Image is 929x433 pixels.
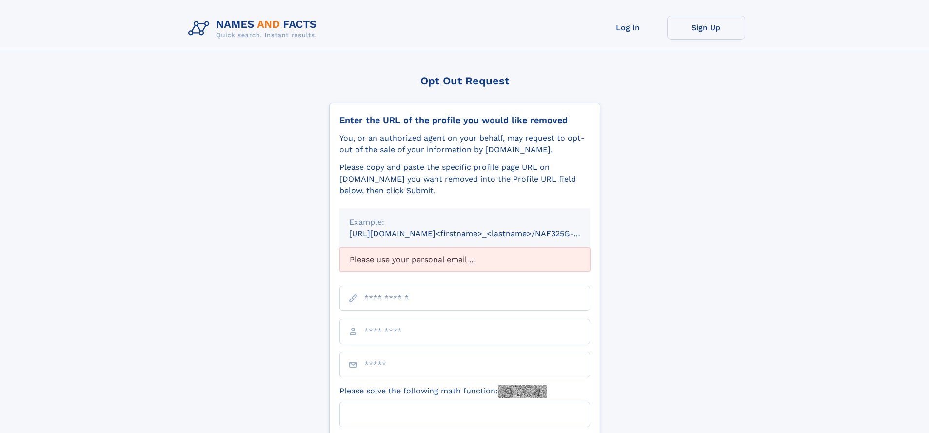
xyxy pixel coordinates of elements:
div: Opt Out Request [329,75,600,87]
div: You, or an authorized agent on your behalf, may request to opt-out of the sale of your informatio... [339,132,590,156]
img: Logo Names and Facts [184,16,325,42]
a: Sign Up [667,16,745,40]
a: Log In [589,16,667,40]
small: [URL][DOMAIN_NAME]<firstname>_<lastname>/NAF325G-xxxxxxxx [349,229,609,238]
div: Please use your personal email ... [339,247,590,272]
label: Please solve the following math function: [339,385,547,398]
div: Enter the URL of the profile you would like removed [339,115,590,125]
div: Please copy and paste the specific profile page URL on [DOMAIN_NAME] you want removed into the Pr... [339,162,590,197]
div: Example: [349,216,580,228]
